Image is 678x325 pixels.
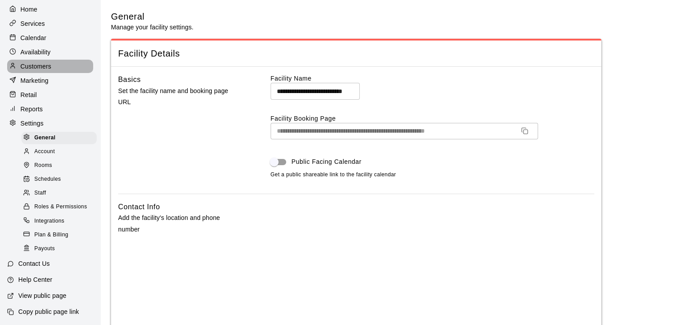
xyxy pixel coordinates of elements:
span: Plan & Billing [34,231,68,240]
span: Facility Details [118,48,594,60]
a: Account [21,145,100,158]
span: Public Facing Calendar [292,157,362,167]
a: Calendar [7,31,93,45]
a: Services [7,17,93,30]
a: Availability [7,45,93,59]
span: Rooms [34,161,52,170]
a: Marketing [7,74,93,87]
div: Schedules [21,173,97,186]
a: Payouts [21,242,100,256]
a: Roles & Permissions [21,200,100,214]
p: View public page [18,291,66,300]
span: Get a public shareable link to the facility calendar [271,171,396,179]
p: Help Center [18,275,52,284]
p: Copy public page link [18,307,79,316]
div: Rooms [21,159,97,172]
a: Reports [7,102,93,116]
span: Integrations [34,217,65,226]
div: Staff [21,187,97,199]
span: Roles & Permissions [34,203,87,211]
p: Reports [21,105,43,114]
div: General [21,132,97,144]
a: Retail [7,88,93,102]
p: Home [21,5,37,14]
span: Staff [34,189,46,198]
span: Account [34,147,55,156]
label: Facility Name [271,74,594,83]
a: Rooms [21,159,100,173]
label: Facility Booking Page [271,114,594,123]
a: Plan & Billing [21,228,100,242]
p: Calendar [21,33,46,42]
a: Customers [7,60,93,73]
span: Schedules [34,175,61,184]
div: Payouts [21,243,97,255]
a: General [21,131,100,145]
span: General [34,134,56,142]
p: Availability [21,48,51,57]
h6: Contact Info [118,201,160,213]
p: Contact Us [18,259,50,268]
button: Copy URL [518,124,532,138]
a: Home [7,3,93,16]
a: Schedules [21,173,100,187]
p: Services [21,19,45,28]
h5: General [111,11,193,23]
p: Add the facility's location and phone number [118,212,242,235]
div: Integrations [21,215,97,227]
p: Set the facility name and booking page URL [118,85,242,108]
h6: Basics [118,74,141,85]
p: Settings [21,119,44,128]
p: Customers [21,62,51,71]
p: Marketing [21,76,49,85]
p: Retail [21,90,37,99]
div: Plan & Billing [21,229,97,241]
div: Roles & Permissions [21,201,97,213]
p: Manage your facility settings. [111,23,193,32]
a: Staff [21,187,100,200]
a: Settings [7,117,93,130]
a: Integrations [21,214,100,228]
div: Account [21,146,97,158]
span: Payouts [34,244,55,253]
